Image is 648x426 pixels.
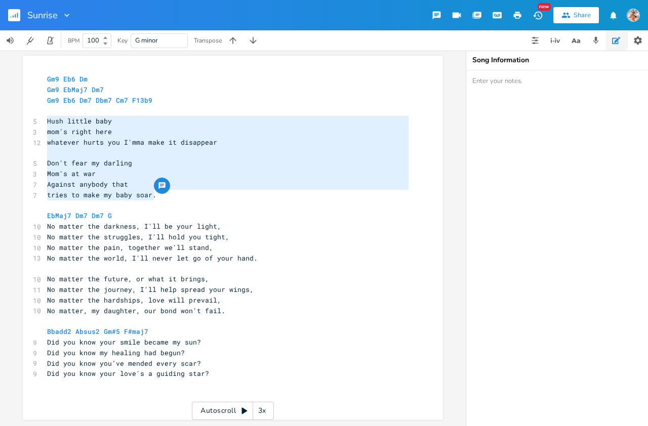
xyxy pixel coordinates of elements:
[79,96,92,105] span: Dm7
[192,402,274,420] div: Autoscroll
[27,11,58,20] span: Sunrise
[47,253,258,263] span: No matter the world, I'll never let go of your hand.
[47,359,201,368] span: Did you know you’ve mended every scar?
[47,158,132,167] span: Don't fear my darling
[47,327,71,336] span: Bbadd2
[104,327,120,336] span: Gm#5
[47,306,225,315] span: No matter, my daughter, our bond won't fail.
[47,96,59,105] span: Gm9
[47,127,112,136] span: mom's right here
[47,295,221,305] span: No matter the hardships, love will prevail,
[63,74,75,83] span: Eb6
[47,285,254,294] span: No matter the journey, I'll help spread your wings,
[47,337,201,347] span: Did you know your smile became my sun?
[47,348,185,357] span: Did you know my healing had begun?
[132,96,152,105] span: F13b9
[92,211,104,220] span: Dm7
[47,190,156,199] span: tries to make my baby soar.
[47,180,128,189] span: Against anybody that
[47,243,213,252] span: No matter the pain, together we'll stand,
[96,96,112,105] span: Dbm7
[47,369,209,378] span: Did you know your love's a guiding star?
[47,232,229,241] span: No matter the struggles, I'll hold you tight,
[47,116,112,125] span: Hush little baby
[47,85,59,94] span: Gm9
[574,11,591,20] div: Share
[92,85,104,94] span: Dm7
[68,38,79,44] div: BPM
[135,36,158,45] span: G minor
[108,211,112,220] span: G
[75,211,88,220] span: Dm7
[117,37,128,44] div: Key
[63,85,88,94] span: EbMaj7
[75,327,100,336] span: Absus2
[124,327,148,336] span: F#maj7
[63,96,75,105] span: Eb6
[538,3,551,11] div: New
[47,138,217,147] span: whatever hurts you I'mma make it disappear
[627,9,640,22] img: EUPHONIC COLLECTIVE
[194,37,222,44] div: Transpose
[47,169,96,178] span: Mom's at war
[116,96,128,105] span: Cm7
[47,211,71,220] span: EbMaj7
[553,7,599,23] button: Share
[47,274,209,283] span: No matter the future, or what it brings,
[47,222,221,231] span: No matter the darkness, I'll be your light,
[528,6,548,24] button: New
[79,74,88,83] span: Dm
[253,402,271,420] div: 3x
[47,74,59,83] span: Gm9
